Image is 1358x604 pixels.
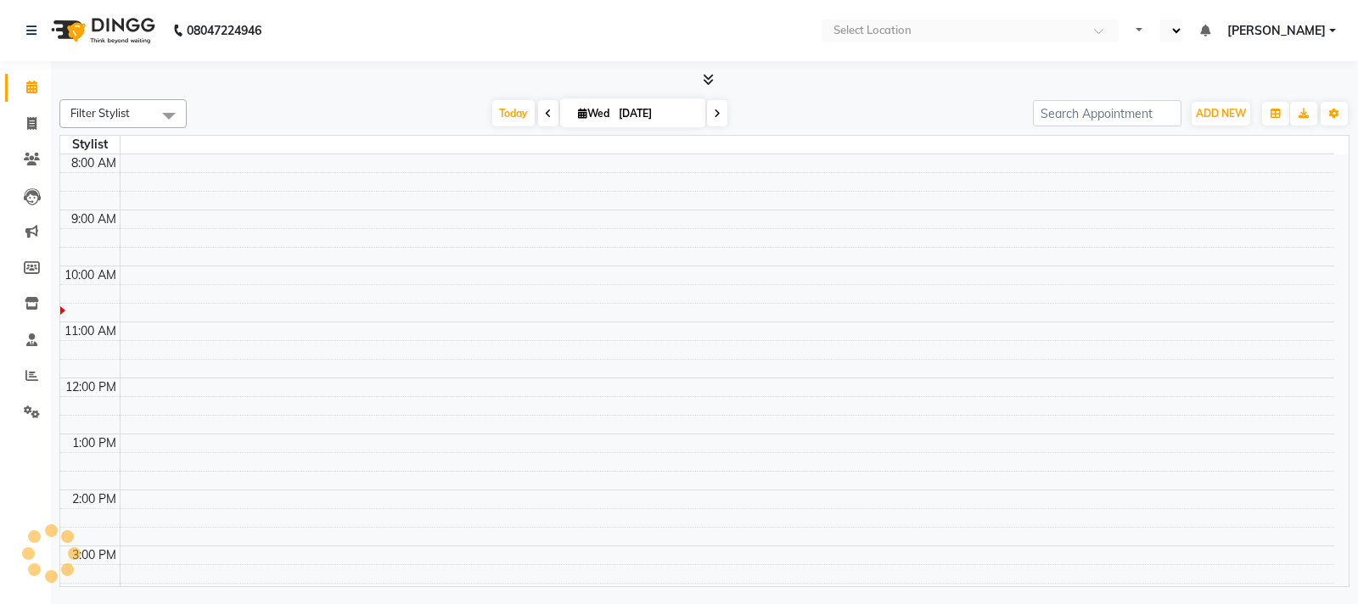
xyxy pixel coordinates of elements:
span: Today [492,100,535,126]
span: [PERSON_NAME] [1227,22,1326,40]
div: 1:00 PM [69,434,120,452]
div: 9:00 AM [68,210,120,228]
div: 10:00 AM [61,266,120,284]
button: ADD NEW [1192,102,1250,126]
span: ADD NEW [1196,107,1246,120]
div: 11:00 AM [61,322,120,340]
div: 2:00 PM [69,490,120,508]
div: 8:00 AM [68,154,120,172]
span: Filter Stylist [70,106,130,120]
img: logo [43,7,160,54]
input: Search Appointment [1033,100,1181,126]
div: Stylist [60,136,120,154]
div: Select Location [833,22,912,39]
div: 12:00 PM [62,378,120,396]
div: 3:00 PM [69,546,120,564]
span: Wed [574,107,614,120]
input: 2025-09-03 [614,101,699,126]
b: 08047224946 [187,7,261,54]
